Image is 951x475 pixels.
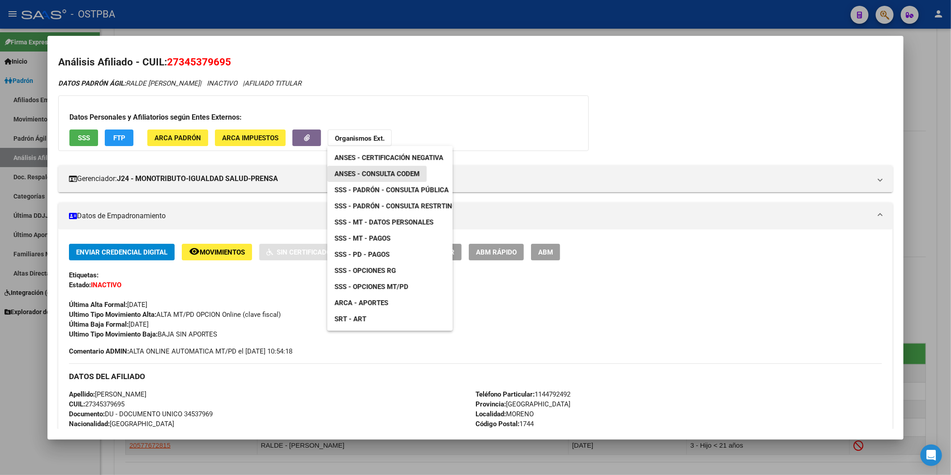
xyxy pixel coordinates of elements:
[334,267,396,275] span: SSS - Opciones RG
[327,263,403,279] a: SSS - Opciones RG
[327,311,453,327] a: SRT - ART
[334,186,449,194] span: SSS - Padrón - Consulta Pública
[334,202,467,210] span: SSS - Padrón - Consulta Restrtingida
[327,166,427,182] a: ANSES - Consulta CODEM
[334,234,390,242] span: SSS - MT - Pagos
[327,246,397,263] a: SSS - PD - Pagos
[327,295,395,311] a: ARCA - Aportes
[334,154,443,162] span: ANSES - Certificación Negativa
[334,299,388,307] span: ARCA - Aportes
[334,315,366,323] span: SRT - ART
[327,230,398,246] a: SSS - MT - Pagos
[334,218,433,226] span: SSS - MT - Datos Personales
[334,170,420,178] span: ANSES - Consulta CODEM
[327,150,450,166] a: ANSES - Certificación Negativa
[327,279,416,295] a: SSS - Opciones MT/PD
[334,250,390,259] span: SSS - PD - Pagos
[327,214,441,230] a: SSS - MT - Datos Personales
[327,182,456,198] a: SSS - Padrón - Consulta Pública
[334,283,408,291] span: SSS - Opciones MT/PD
[327,198,475,214] a: SSS - Padrón - Consulta Restrtingida
[921,445,942,466] div: Open Intercom Messenger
